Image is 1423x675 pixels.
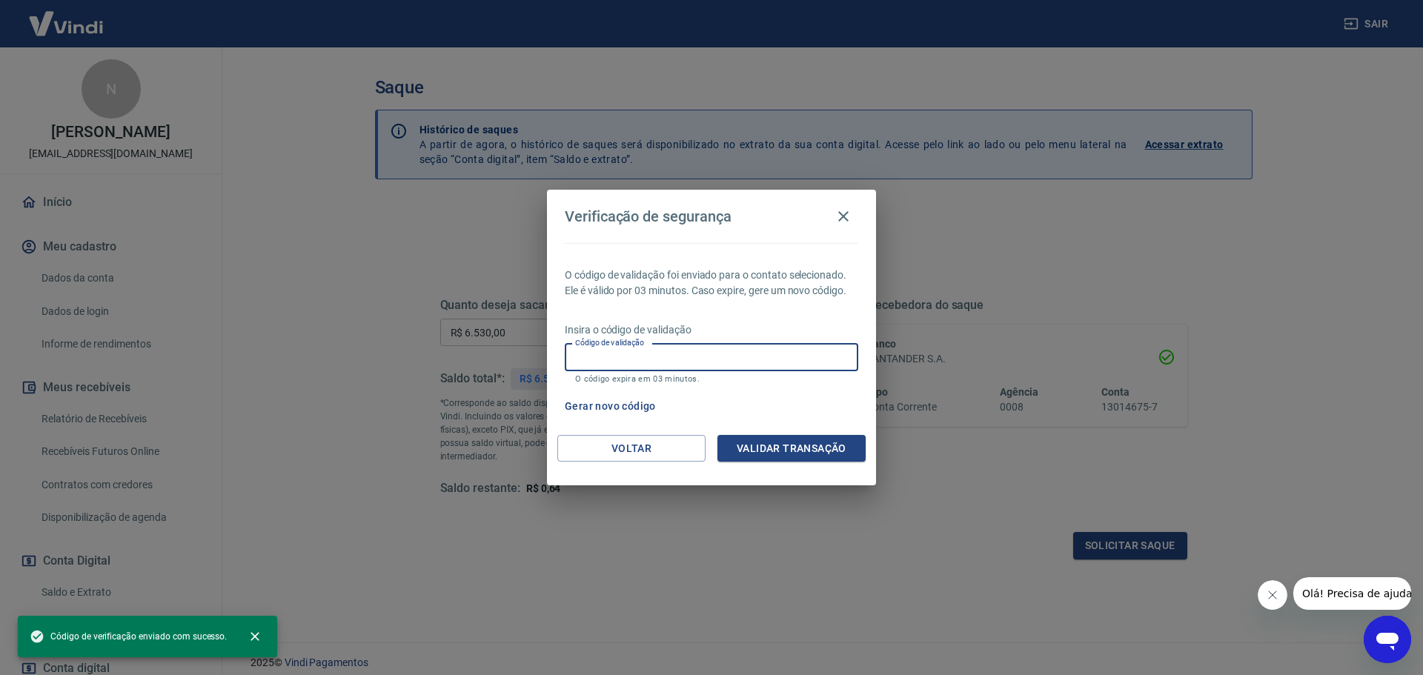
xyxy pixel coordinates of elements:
p: O código expira em 03 minutos. [575,374,848,384]
label: Código de validação [575,337,644,348]
span: Código de verificação enviado com sucesso. [30,629,227,644]
button: Gerar novo código [559,393,662,420]
iframe: Botão para abrir a janela de mensagens [1364,616,1411,663]
p: Insira o código de validação [565,322,858,338]
button: close [239,620,271,653]
button: Voltar [557,435,706,462]
iframe: Fechar mensagem [1258,580,1287,610]
h4: Verificação de segurança [565,207,732,225]
p: O código de validação foi enviado para o contato selecionado. Ele é válido por 03 minutos. Caso e... [565,267,858,299]
span: Olá! Precisa de ajuda? [9,10,125,22]
iframe: Mensagem da empresa [1293,577,1411,610]
button: Validar transação [717,435,866,462]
